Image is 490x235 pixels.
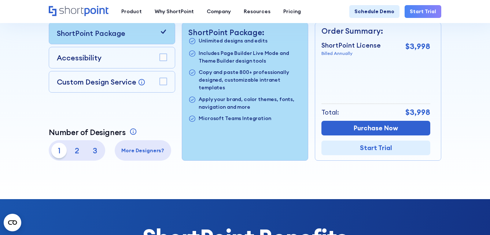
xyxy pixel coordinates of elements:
[199,115,271,123] p: Microsoft Teams Integration
[358,150,490,235] div: Widget de chat
[199,37,267,45] p: Unlimited designs and edits
[283,8,301,15] div: Pricing
[4,214,21,231] button: Open CMP widget
[321,141,430,155] a: Start Trial
[49,6,108,17] a: Home
[51,143,67,158] p: 1
[321,50,381,57] p: Billed Annually
[321,108,339,117] p: Total:
[87,143,103,158] p: 3
[237,5,277,18] a: Resources
[117,147,169,154] p: More Designers?
[321,41,381,50] p: ShortPoint License
[405,5,441,18] a: Start Trial
[57,28,125,38] p: ShortPoint Package
[199,68,301,92] p: Copy and paste 800+ professionally designed, customizable intranet templates
[358,150,490,235] iframe: Chat Widget
[57,77,136,86] p: Custom Design Service
[69,143,85,158] p: 2
[115,5,148,18] a: Product
[349,5,399,18] a: Schedule Demo
[277,5,307,18] a: Pricing
[405,41,430,52] p: $3,998
[49,128,139,137] a: Number of Designers
[207,8,231,15] div: Company
[244,8,270,15] div: Resources
[199,49,301,65] p: Includes Page Builder Live Mode and Theme Builder design tools
[57,52,102,63] p: Accessibility
[321,121,430,135] a: Purchase Now
[148,5,200,18] a: Why ShortPoint
[199,96,301,111] p: Apply your brand, color themes, fonts, navigation and more
[49,128,126,137] p: Number of Designers
[121,8,142,15] div: Product
[200,5,237,18] a: Company
[188,28,301,37] p: ShortPoint Package:
[155,8,194,15] div: Why ShortPoint
[405,107,430,118] p: $3,998
[321,25,430,37] p: Order Summary:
